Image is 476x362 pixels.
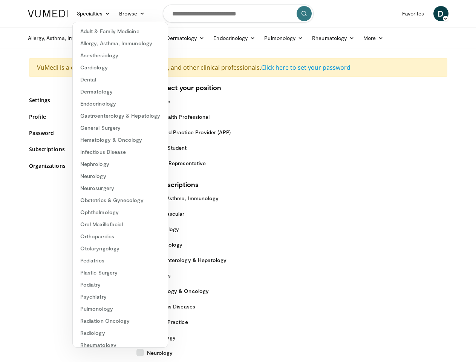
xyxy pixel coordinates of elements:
a: Dermatology [162,31,209,46]
div: VuMedi is a community of physicians, dentists, and other clinical professionals. [29,58,447,77]
a: Adult & Family Medicine [73,25,168,37]
a: Radiation Oncology [73,315,168,327]
span: Allergy, Asthma, Immunology [147,194,219,202]
a: Click here to set your password [261,63,350,72]
a: Podiatry [73,279,168,291]
img: VuMedi Logo [28,10,68,17]
strong: Please select your position [136,83,221,92]
span: Neurology [147,349,173,357]
a: Endocrinology [209,31,260,46]
a: Specialties [72,6,115,21]
a: Profile [29,113,125,121]
a: Dermatology [73,86,168,98]
a: Gastroenterology & Hepatology [73,110,168,122]
a: Rheumatology [308,31,359,46]
a: General Surgery [73,122,168,134]
a: Password [29,129,125,137]
a: Organizations [29,162,125,170]
a: Plastic Surgery [73,267,168,279]
span: Industry Representative [147,159,206,167]
a: D [433,6,448,21]
span: Allied Health Professional [147,113,210,121]
input: Search topics, interventions [163,5,314,23]
a: Subscriptions [29,145,125,153]
a: More [359,31,388,46]
a: Psychiatry [73,291,168,303]
a: Rheumatology [73,339,168,351]
a: Browse [115,6,149,21]
span: Infectious Diseases [147,302,195,310]
a: Pulmonology [260,31,308,46]
span: Gastroenterology & Hepatology [147,256,227,264]
a: Otolaryngology [73,242,168,255]
a: Cardiology [73,61,168,74]
a: Neurosurgery [73,182,168,194]
a: Allergy, Asthma, Immunology [23,31,109,46]
span: Hematology & Oncology [147,287,209,295]
a: Orthopaedics [73,230,168,242]
a: Neurology [73,170,168,182]
a: Allergy, Asthma, Immunology [73,37,168,49]
a: Obstetrics & Gynecology [73,194,168,206]
a: Infectious Disease [73,146,168,158]
a: Nephrology [73,158,168,170]
a: Radiology [73,327,168,339]
a: Pediatrics [73,255,168,267]
a: Ophthalmology [73,206,168,218]
a: Favorites [398,6,429,21]
a: Pulmonology [73,303,168,315]
span: Advanced Practice Provider (APP) [147,128,231,136]
a: Dental [73,74,168,86]
a: Hematology & Oncology [73,134,168,146]
a: Anesthesiology [73,49,168,61]
a: Endocrinology [73,98,168,110]
a: Settings [29,96,125,104]
div: Specialties [72,22,168,348]
a: Oral Maxillofacial [73,218,168,230]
